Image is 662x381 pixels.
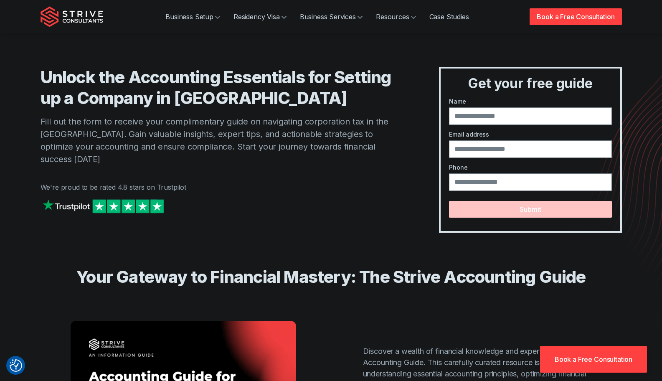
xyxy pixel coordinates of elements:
a: Resources [369,8,423,25]
button: Consent Preferences [10,359,22,372]
h1: Unlock the Accounting Essentials for Setting up a Company in [GEOGRAPHIC_DATA] [41,67,406,109]
img: Strive on Trustpilot [41,197,166,215]
a: Book a Free Consultation [530,8,621,25]
a: Book a Free Consultation [540,346,647,373]
button: Submit [449,201,611,218]
h2: Your Gateway to Financial Mastery: The Strive Accounting Guide [64,267,599,287]
label: Email address [449,130,611,139]
a: Business Services [293,8,369,25]
label: Name [449,97,611,106]
p: Fill out the form to receive your complimentary guide on navigating corporation tax in the [GEOGR... [41,115,406,165]
img: Revisit consent button [10,359,22,372]
a: Case Studies [423,8,476,25]
h3: Get your free guide [444,75,616,92]
p: We're proud to be rated 4.8 stars on Trustpilot [41,182,406,192]
a: Residency Visa [227,8,293,25]
label: Phone [449,163,611,172]
a: Business Setup [159,8,227,25]
img: Strive Consultants [41,6,103,27]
